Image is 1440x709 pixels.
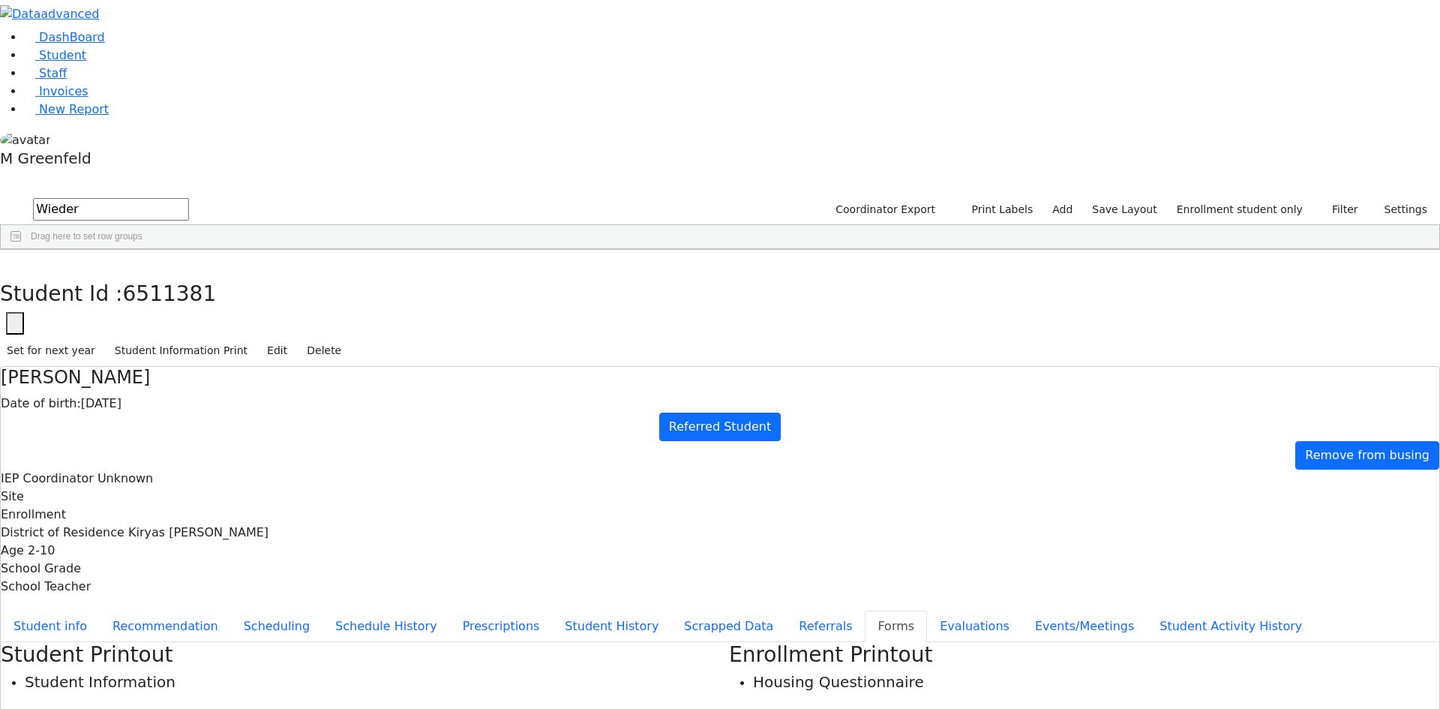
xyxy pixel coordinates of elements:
[300,339,348,362] button: Delete
[927,611,1022,642] button: Evaluations
[552,611,671,642] button: Student History
[260,339,294,362] button: Edit
[1,367,1439,389] h4: [PERSON_NAME]
[100,611,231,642] button: Recommendation
[954,198,1039,221] button: Print Labels
[39,48,86,62] span: Student
[1147,611,1315,642] button: Student Activity History
[1295,441,1439,470] a: Remove from busing
[1,488,24,506] label: Site
[24,30,105,44] a: DashBoard
[1022,611,1147,642] button: Events/Meetings
[1,560,81,578] label: School Grade
[97,471,153,485] span: Unknown
[1,642,711,668] h3: Student Printout
[24,84,88,98] a: Invoices
[39,84,88,98] span: Invoices
[753,673,1439,691] h5: Housing Questionnaire
[786,611,865,642] button: Referrals
[25,673,711,691] h5: Student Information
[1305,448,1429,462] span: Remove from busing
[865,611,927,642] button: Forms
[24,102,109,116] a: New Report
[1,395,81,413] label: Date of birth:
[39,30,105,44] span: DashBoard
[1,611,100,642] button: Student info
[450,611,553,642] button: Prescriptions
[1,524,124,542] label: District of Residence
[39,66,67,80] span: Staff
[1,542,24,560] label: Age
[1,470,94,488] label: IEP Coordinator
[659,413,781,441] a: Referred Student
[1312,198,1365,221] button: Filter
[1170,198,1309,221] label: Enrollment student only
[39,102,109,116] span: New Report
[123,281,217,306] span: 6511381
[1365,198,1434,221] button: Settings
[33,198,189,221] input: Search
[826,198,942,221] button: Coordinator Export
[729,642,1439,668] h3: Enrollment Printout
[1045,198,1079,221] a: Add
[1,506,66,524] label: Enrollment
[108,339,254,362] button: Student Information Print
[24,48,86,62] a: Student
[31,231,142,242] span: Drag here to set row groups
[24,66,67,80] a: Staff
[671,611,786,642] button: Scrapped Data
[1,395,1439,413] div: [DATE]
[231,611,322,642] button: Scheduling
[28,543,55,557] span: 2-10
[128,525,268,539] span: Kiryas [PERSON_NAME]
[1085,198,1163,221] button: Save Layout
[322,611,450,642] button: Schedule History
[1,578,91,596] label: School Teacher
